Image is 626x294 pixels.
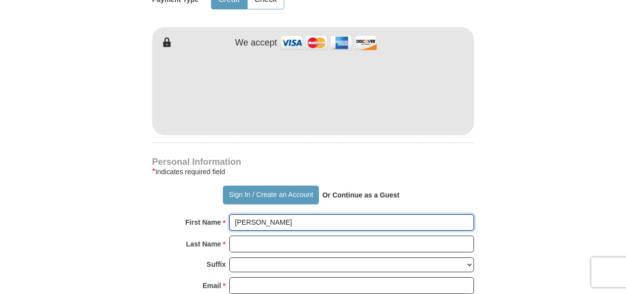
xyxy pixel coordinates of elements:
[223,186,318,204] button: Sign In / Create an Account
[235,38,277,49] h4: We accept
[322,191,400,199] strong: Or Continue as a Guest
[203,279,221,293] strong: Email
[186,237,221,251] strong: Last Name
[152,166,474,178] div: Indicates required field
[185,215,221,229] strong: First Name
[207,257,226,271] strong: Suffix
[152,158,474,166] h4: Personal Information
[279,32,378,53] img: credit cards accepted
